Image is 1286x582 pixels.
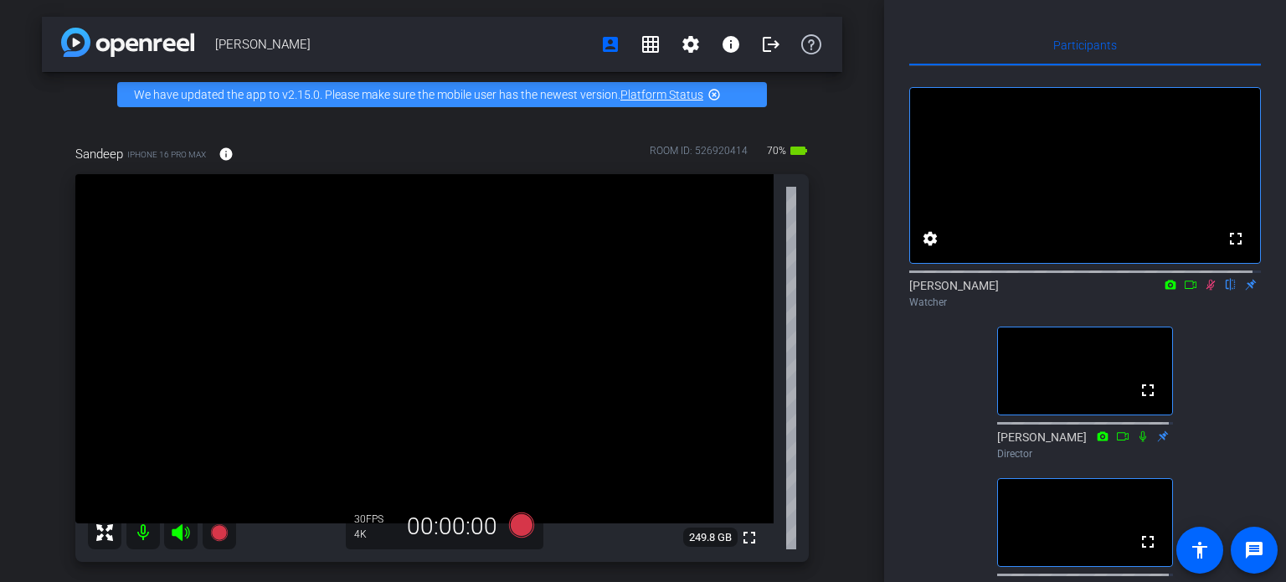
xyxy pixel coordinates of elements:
mat-icon: fullscreen [1138,532,1158,552]
img: app-logo [61,28,194,57]
div: [PERSON_NAME] [909,277,1261,310]
span: 70% [764,137,789,164]
div: Watcher [909,295,1261,310]
span: Participants [1053,39,1117,51]
span: 249.8 GB [683,528,738,548]
mat-icon: logout [761,34,781,54]
mat-icon: accessibility [1190,540,1210,560]
mat-icon: fullscreen [1138,380,1158,400]
div: [PERSON_NAME] [997,429,1173,461]
div: 4K [354,528,396,541]
mat-icon: message [1244,540,1264,560]
div: 30 [354,512,396,526]
div: We have updated the app to v2.15.0. Please make sure the mobile user has the newest version. [117,82,767,107]
div: Director [997,446,1173,461]
a: Platform Status [620,88,703,101]
mat-icon: fullscreen [1226,229,1246,249]
mat-icon: highlight_off [707,88,721,101]
mat-icon: account_box [600,34,620,54]
span: iPhone 16 Pro Max [127,148,206,161]
div: 00:00:00 [396,512,508,541]
span: Sandeep [75,145,123,163]
mat-icon: info [219,147,234,162]
mat-icon: fullscreen [739,528,759,548]
div: ROOM ID: 526920414 [650,143,748,167]
mat-icon: flip [1221,276,1241,291]
span: [PERSON_NAME] [215,28,590,61]
span: FPS [366,513,383,525]
mat-icon: settings [681,34,701,54]
mat-icon: grid_on [640,34,661,54]
mat-icon: settings [920,229,940,249]
mat-icon: info [721,34,741,54]
mat-icon: battery_std [789,141,809,161]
